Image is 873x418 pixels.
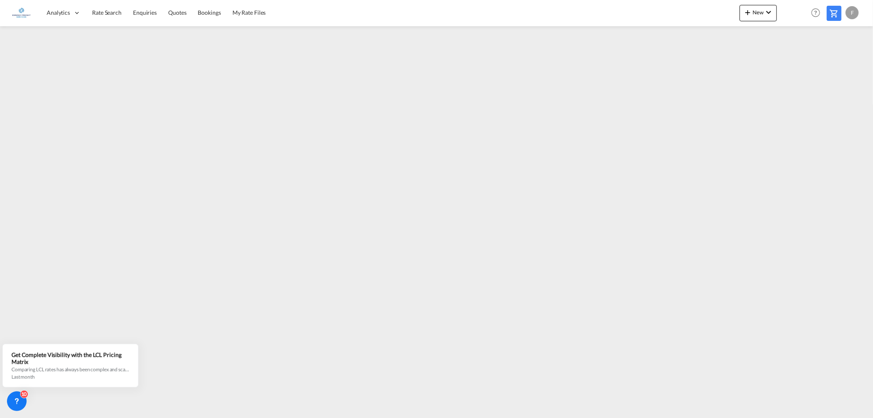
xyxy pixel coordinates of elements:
[198,9,221,16] span: Bookings
[846,6,859,19] div: F
[743,9,774,16] span: New
[743,7,753,17] md-icon: icon-plus 400-fg
[764,7,774,17] md-icon: icon-chevron-down
[809,6,827,20] div: Help
[809,6,823,20] span: Help
[12,4,31,22] img: e1326340b7c511ef854e8d6a806141ad.jpg
[133,9,157,16] span: Enquiries
[47,9,70,17] span: Analytics
[168,9,186,16] span: Quotes
[92,9,122,16] span: Rate Search
[232,9,266,16] span: My Rate Files
[740,5,777,21] button: icon-plus 400-fgNewicon-chevron-down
